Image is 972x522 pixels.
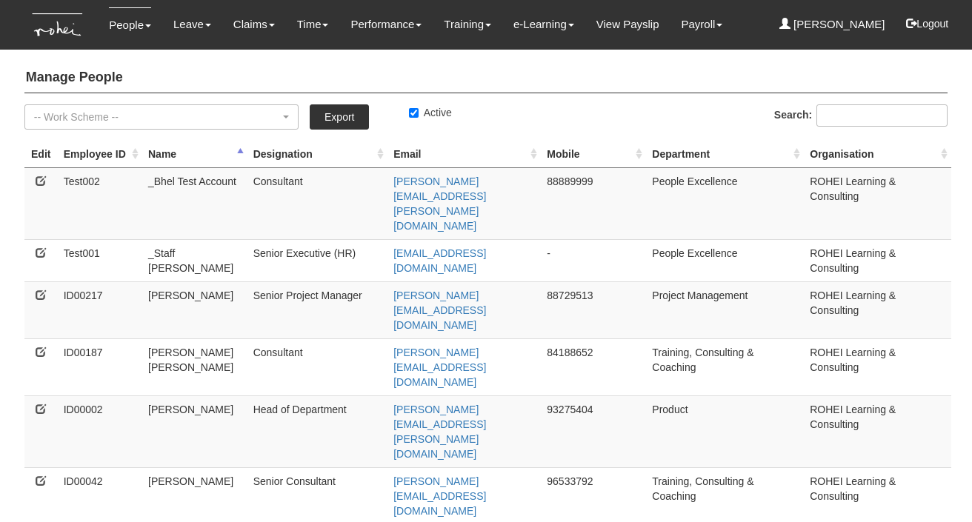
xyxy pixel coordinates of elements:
[247,281,387,338] td: Senior Project Manager
[409,108,419,118] input: Active
[24,141,58,168] th: Edit
[24,104,299,130] button: -- Work Scheme --
[681,7,722,41] a: Payroll
[804,338,951,395] td: ROHEI Learning & Consulting
[513,7,574,41] a: e-Learning
[58,281,142,338] td: ID00217
[596,7,659,41] a: View Payslip
[646,141,804,168] th: Department : activate to sort column ascending
[779,7,885,41] a: [PERSON_NAME]
[393,290,486,331] a: [PERSON_NAME][EMAIL_ADDRESS][DOMAIN_NAME]
[393,175,486,232] a: [PERSON_NAME][EMAIL_ADDRESS][PERSON_NAME][DOMAIN_NAME]
[247,239,387,281] td: Senior Executive (HR)
[646,239,804,281] td: People Excellence
[896,6,959,41] button: Logout
[541,167,646,239] td: 88889999
[910,463,957,507] iframe: chat widget
[142,167,247,239] td: _Bhel Test Account
[34,110,280,124] div: -- Work Scheme --
[58,167,142,239] td: Test002
[646,167,804,239] td: People Excellence
[393,404,486,460] a: [PERSON_NAME][EMAIL_ADDRESS][PERSON_NAME][DOMAIN_NAME]
[142,281,247,338] td: [PERSON_NAME]
[541,141,646,168] th: Mobile : activate to sort column ascending
[350,7,422,41] a: Performance
[58,338,142,395] td: ID00187
[58,395,142,467] td: ID00002
[804,281,951,338] td: ROHEI Learning & Consulting
[247,141,387,168] th: Designation : activate to sort column ascending
[142,338,247,395] td: [PERSON_NAME] [PERSON_NAME]
[387,141,541,168] th: Email : activate to sort column ascending
[58,141,142,168] th: Employee ID: activate to sort column ascending
[24,63,948,93] h4: Manage People
[142,141,247,168] th: Name : activate to sort column descending
[409,105,452,120] label: Active
[109,7,151,42] a: People
[646,338,804,395] td: Training, Consulting & Coaching
[310,104,369,130] a: Export
[393,247,486,274] a: [EMAIL_ADDRESS][DOMAIN_NAME]
[804,141,951,168] th: Organisation : activate to sort column ascending
[393,475,486,517] a: [PERSON_NAME][EMAIL_ADDRESS][DOMAIN_NAME]
[804,167,951,239] td: ROHEI Learning & Consulting
[804,395,951,467] td: ROHEI Learning & Consulting
[816,104,948,127] input: Search:
[541,281,646,338] td: 88729513
[173,7,211,41] a: Leave
[646,395,804,467] td: Product
[247,167,387,239] td: Consultant
[444,7,491,41] a: Training
[247,395,387,467] td: Head of Department
[646,281,804,338] td: Project Management
[541,239,646,281] td: -
[804,239,951,281] td: ROHEI Learning & Consulting
[297,7,329,41] a: Time
[142,395,247,467] td: [PERSON_NAME]
[541,338,646,395] td: 84188652
[233,7,275,41] a: Claims
[774,104,948,127] label: Search:
[541,395,646,467] td: 93275404
[247,338,387,395] td: Consultant
[393,347,486,388] a: [PERSON_NAME][EMAIL_ADDRESS][DOMAIN_NAME]
[58,239,142,281] td: Test001
[142,239,247,281] td: _Staff [PERSON_NAME]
